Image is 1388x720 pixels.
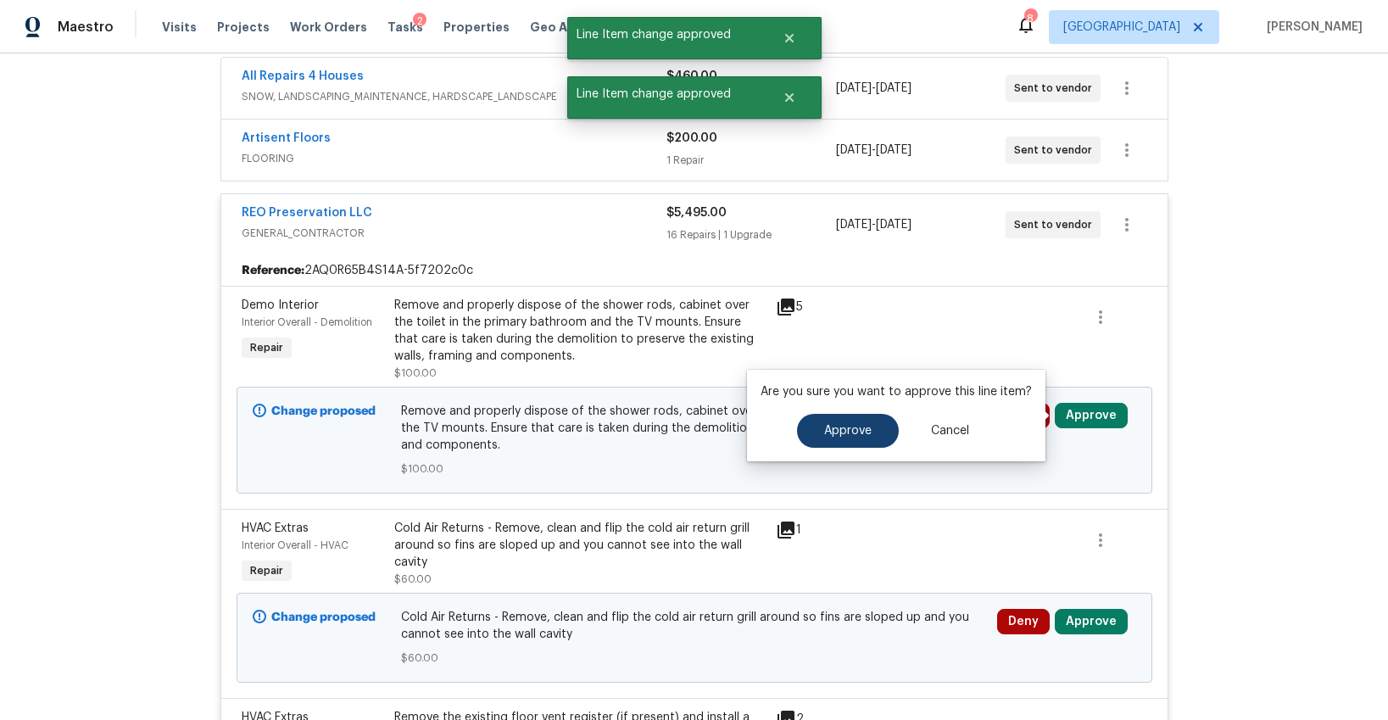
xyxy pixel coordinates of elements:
span: Cancel [931,425,969,438]
span: Remove and properly dispose of the shower rods, cabinet over the toilet in the primary bathroom a... [401,403,987,454]
span: [DATE] [836,144,872,156]
span: $100.00 [401,460,987,477]
span: [GEOGRAPHIC_DATA] [1063,19,1180,36]
div: 5 [776,297,842,317]
div: 2AQ0R65B4S14A-5f7202c0c [221,255,1168,286]
span: [DATE] [876,219,911,231]
div: Cold Air Returns - Remove, clean and flip the cold air return grill around so fins are sloped up ... [394,520,766,571]
span: SNOW, LANDSCAPING_MAINTENANCE, HARDSCAPE_LANDSCAPE [242,88,666,105]
b: Change proposed [271,405,376,417]
span: $60.00 [394,574,432,584]
span: Visits [162,19,197,36]
button: Approve [1055,403,1128,428]
span: GENERAL_CONTRACTOR [242,225,666,242]
button: Approve [1055,609,1128,634]
span: - [836,142,911,159]
span: Geo Assignments [530,19,640,36]
b: Reference: [242,262,304,279]
span: [DATE] [876,144,911,156]
span: Line Item change approved [567,17,761,53]
span: Cold Air Returns - Remove, clean and flip the cold air return grill around so fins are sloped up ... [401,609,987,643]
span: Line Item change approved [567,76,761,112]
span: [PERSON_NAME] [1260,19,1363,36]
span: $100.00 [394,368,437,378]
button: Deny [997,609,1050,634]
a: All Repairs 4 Houses [242,70,364,82]
span: HVAC Extras [242,522,309,534]
span: Sent to vendor [1014,80,1099,97]
span: Sent to vendor [1014,142,1099,159]
span: Repair [243,339,290,356]
button: Approve [797,414,899,448]
span: $460.00 [666,70,717,82]
span: Sent to vendor [1014,216,1099,233]
span: Approve [824,425,872,438]
span: Projects [217,19,270,36]
div: Remove and properly dispose of the shower rods, cabinet over the toilet in the primary bathroom a... [394,297,766,365]
a: REO Preservation LLC [242,207,372,219]
div: 16 Repairs | 1 Upgrade [666,226,836,243]
span: $200.00 [666,132,717,144]
div: 1 Repair [666,152,836,169]
span: Work Orders [290,19,367,36]
div: 2 [413,13,426,30]
b: Change proposed [271,611,376,623]
span: Demo Interior [242,299,319,311]
span: Properties [443,19,510,36]
p: Are you sure you want to approve this line item? [761,383,1032,400]
span: Interior Overall - HVAC [242,540,348,550]
span: FLOORING [242,150,666,167]
span: Interior Overall - Demolition [242,317,372,327]
span: Repair [243,562,290,579]
span: [DATE] [876,82,911,94]
span: Maestro [58,19,114,36]
span: - [836,80,911,97]
span: - [836,216,911,233]
span: $5,495.00 [666,207,727,219]
span: $60.00 [401,650,987,667]
span: Tasks [387,21,423,33]
button: Close [761,21,817,55]
button: Cancel [904,414,996,448]
a: Artisent Floors [242,132,331,144]
span: [DATE] [836,82,872,94]
div: 1 [776,520,842,540]
div: 8 [1024,10,1036,27]
button: Close [761,81,817,114]
span: [DATE] [836,219,872,231]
